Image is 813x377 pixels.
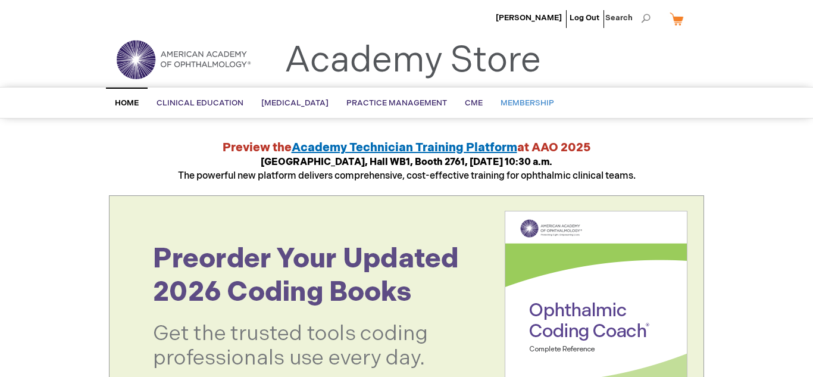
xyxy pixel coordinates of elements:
[465,98,483,108] span: CME
[346,98,447,108] span: Practice Management
[115,98,139,108] span: Home
[284,39,541,82] a: Academy Store
[570,13,599,23] a: Log Out
[292,141,517,155] a: Academy Technician Training Platform
[178,157,636,182] span: The powerful new platform delivers comprehensive, cost-effective training for ophthalmic clinical...
[605,6,651,30] span: Search
[501,98,554,108] span: Membership
[261,98,329,108] span: [MEDICAL_DATA]
[157,98,243,108] span: Clinical Education
[261,157,552,168] strong: [GEOGRAPHIC_DATA], Hall WB1, Booth 2761, [DATE] 10:30 a.m.
[223,141,591,155] strong: Preview the at AAO 2025
[496,13,562,23] a: [PERSON_NAME]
